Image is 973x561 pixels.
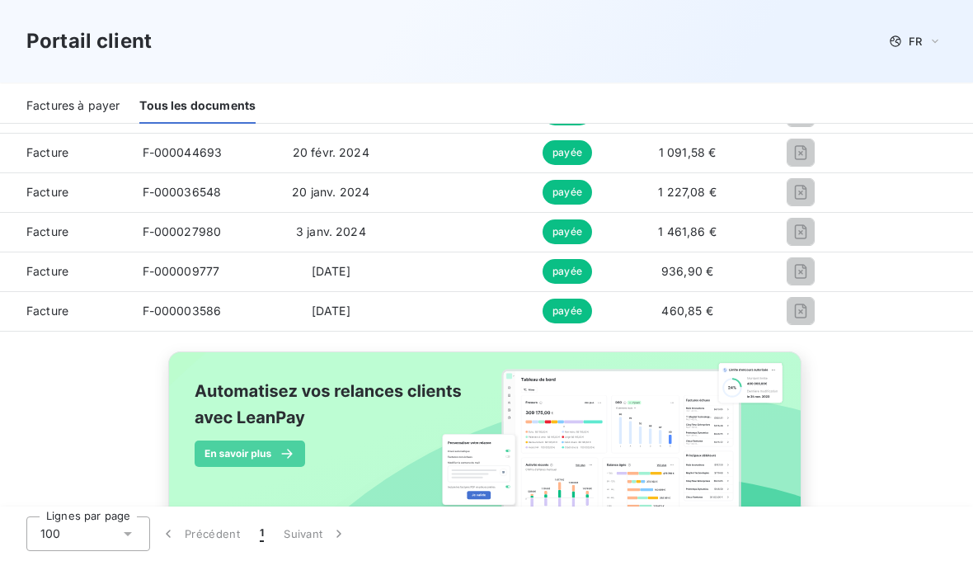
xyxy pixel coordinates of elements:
[13,184,116,200] span: Facture
[312,264,350,278] span: [DATE]
[40,526,60,542] span: 100
[260,526,264,542] span: 1
[312,304,350,318] span: [DATE]
[26,26,152,56] h3: Portail client
[296,224,366,238] span: 3 janv. 2024
[543,259,592,284] span: payée
[661,264,713,278] span: 936,90 €
[661,304,712,318] span: 460,85 €
[150,516,250,551] button: Précédent
[139,89,256,124] div: Tous les documents
[543,219,592,244] span: payée
[250,516,274,551] button: 1
[13,263,116,280] span: Facture
[293,145,369,159] span: 20 févr. 2024
[658,224,717,238] span: 1 461,86 €
[13,144,116,161] span: Facture
[659,145,717,159] span: 1 091,58 €
[143,145,223,159] span: F-000044693
[543,180,592,205] span: payée
[143,304,222,318] span: F-000003586
[658,185,717,199] span: 1 227,08 €
[13,224,116,240] span: Facture
[543,140,592,165] span: payée
[274,516,357,551] button: Suivant
[143,224,222,238] span: F-000027980
[143,185,222,199] span: F-000036548
[292,185,369,199] span: 20 janv. 2024
[143,264,220,278] span: F-000009777
[153,342,820,544] img: banner
[26,89,120,124] div: Factures à payer
[543,299,592,323] span: payée
[909,35,922,48] span: FR
[13,303,116,319] span: Facture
